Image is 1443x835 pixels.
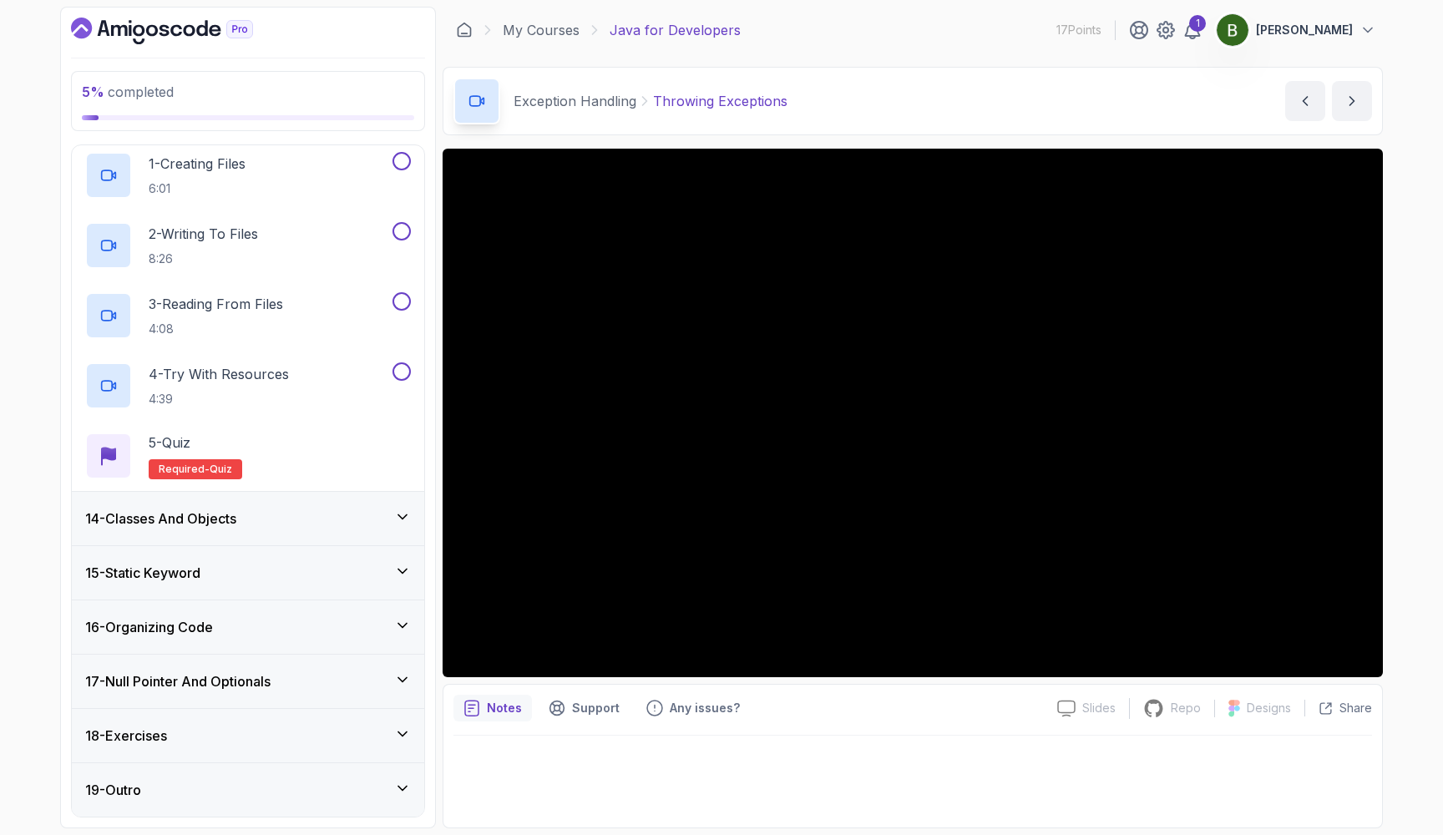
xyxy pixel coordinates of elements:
p: 5 - Quiz [149,433,190,453]
button: 18-Exercises [72,709,424,762]
img: user profile image [1217,14,1248,46]
p: 8:26 [149,250,258,267]
button: 16-Organizing Code [72,600,424,654]
button: 14-Classes And Objects [72,492,424,545]
p: Java for Developers [610,20,741,40]
button: user profile image[PERSON_NAME] [1216,13,1376,47]
button: 1-Creating Files6:01 [85,152,411,199]
p: Designs [1247,700,1291,716]
button: Feedback button [636,695,750,721]
button: 15-Static Keyword [72,546,424,600]
a: My Courses [503,20,580,40]
p: Share [1339,700,1372,716]
h3: 19 - Outro [85,780,141,800]
h3: 16 - Organizing Code [85,617,213,637]
p: Any issues? [670,700,740,716]
p: 6:01 [149,180,246,197]
div: 1 [1189,15,1206,32]
a: Dashboard [456,22,473,38]
p: Slides [1082,700,1116,716]
p: 4:08 [149,321,283,337]
p: 3 - Reading From Files [149,294,283,314]
span: 5 % [82,83,104,100]
h3: 18 - Exercises [85,726,167,746]
button: Support button [539,695,630,721]
h3: 17 - Null Pointer And Optionals [85,671,271,691]
a: 1 [1182,20,1202,40]
button: 3-Reading From Files4:08 [85,292,411,339]
h3: 15 - Static Keyword [85,563,200,583]
button: 5-QuizRequired-quiz [85,433,411,479]
button: notes button [453,695,532,721]
p: 2 - Writing To Files [149,224,258,244]
p: [PERSON_NAME] [1256,22,1353,38]
p: Throwing Exceptions [653,91,787,111]
button: 19-Outro [72,763,424,817]
button: previous content [1285,81,1325,121]
span: completed [82,83,174,100]
h3: 14 - Classes And Objects [85,509,236,529]
p: 4 - Try With Resources [149,364,289,384]
button: 17-Null Pointer And Optionals [72,655,424,708]
p: Exception Handling [514,91,636,111]
p: Notes [487,700,522,716]
p: Support [572,700,620,716]
button: 4-Try With Resources4:39 [85,362,411,409]
p: Repo [1171,700,1201,716]
span: Required- [159,463,210,476]
span: quiz [210,463,232,476]
button: next content [1332,81,1372,121]
p: 1 - Creating Files [149,154,246,174]
button: Share [1304,700,1372,716]
iframe: 12 - Throwing Exceptions [443,149,1383,677]
p: 17 Points [1056,22,1101,38]
a: Dashboard [71,18,291,44]
p: 4:39 [149,391,289,407]
button: 2-Writing To Files8:26 [85,222,411,269]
